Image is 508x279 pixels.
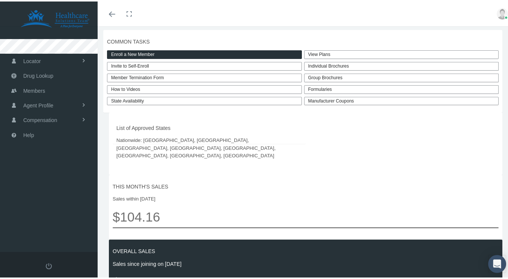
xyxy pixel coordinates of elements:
[107,60,302,69] a: Invite to Self-Enroll
[10,8,100,27] img: HEALTHCARE SOLUTIONS TEAM, LLC
[113,258,499,267] span: Sales since joining on [DATE]
[23,82,45,97] span: Members
[107,84,302,92] a: How to Videos
[23,127,34,141] span: Help
[107,72,302,81] a: Member Termination Form
[23,112,57,126] span: Compensation
[107,49,302,57] a: Enroll a New Member
[304,84,499,92] div: Formularies
[304,49,499,57] a: View Plans
[488,253,506,271] div: Open Intercom Messenger
[113,194,499,201] span: Sales within [DATE]
[23,53,41,67] span: Locator
[113,181,499,189] span: THIS MONTH'S SALES
[23,67,53,81] span: Drug Lookup
[107,95,302,104] a: State Availability
[304,95,499,104] a: Manufacturer Coupons
[304,72,499,81] div: Group Brochures
[116,135,302,158] span: Nationwide: [GEOGRAPHIC_DATA], [GEOGRAPHIC_DATA], [GEOGRAPHIC_DATA], [GEOGRAPHIC_DATA], [GEOGRAPH...
[23,97,53,111] span: Agent Profile
[107,36,499,44] span: COMMON TASKS
[113,246,499,254] span: OVERALL SALES
[116,122,302,131] span: List of Approved States
[304,60,499,69] div: Individual Brochures
[113,205,499,226] span: $104.16
[497,7,508,18] img: user-placeholder.jpg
